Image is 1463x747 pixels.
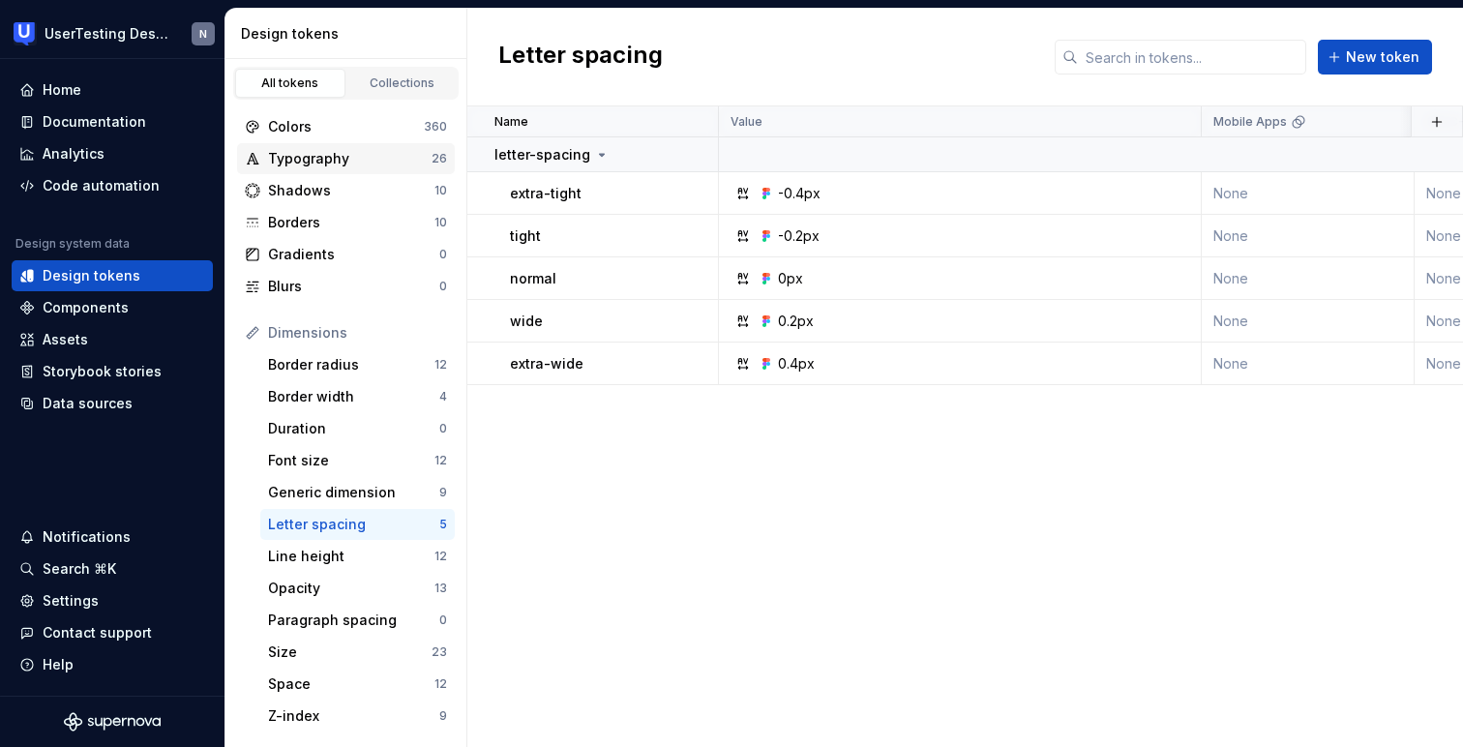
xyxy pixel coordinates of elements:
[43,144,104,164] div: Analytics
[12,388,213,419] a: Data sources
[260,605,455,636] a: Paragraph spacing0
[12,356,213,387] a: Storybook stories
[260,669,455,700] a: Space12
[778,312,814,331] div: 0.2px
[43,655,74,674] div: Help
[494,114,528,130] p: Name
[268,355,434,374] div: Border radius
[268,277,439,296] div: Blurs
[1346,47,1419,67] span: New token
[260,413,455,444] a: Duration0
[731,114,762,130] p: Value
[237,271,455,302] a: Blurs0
[12,553,213,584] button: Search ⌘K
[268,579,434,598] div: Opacity
[268,245,439,264] div: Gradients
[439,279,447,294] div: 0
[268,611,439,630] div: Paragraph spacing
[4,13,221,54] button: UserTesting Design SystemN
[268,706,439,726] div: Z-index
[260,573,455,604] a: Opacity13
[12,106,213,137] a: Documentation
[45,24,168,44] div: UserTesting Design System
[1078,40,1306,75] input: Search in tokens...
[43,362,162,381] div: Storybook stories
[434,549,447,564] div: 12
[12,170,213,201] a: Code automation
[260,477,455,508] a: Generic dimension9
[237,239,455,270] a: Gradients0
[778,269,803,288] div: 0px
[510,312,543,331] p: wide
[439,708,447,724] div: 9
[268,149,432,168] div: Typography
[237,175,455,206] a: Shadows10
[510,269,556,288] p: normal
[268,387,439,406] div: Border width
[510,184,582,203] p: extra-tight
[268,642,432,662] div: Size
[354,75,451,91] div: Collections
[439,247,447,262] div: 0
[43,80,81,100] div: Home
[12,617,213,648] button: Contact support
[43,527,131,547] div: Notifications
[237,207,455,238] a: Borders10
[1202,343,1415,385] td: None
[439,613,447,628] div: 0
[12,138,213,169] a: Analytics
[268,117,424,136] div: Colors
[237,143,455,174] a: Typography26
[1202,300,1415,343] td: None
[494,145,590,164] p: letter-spacing
[43,623,152,642] div: Contact support
[268,323,447,343] div: Dimensions
[43,559,116,579] div: Search ⌘K
[778,226,820,246] div: -0.2px
[778,184,821,203] div: -0.4px
[12,649,213,680] button: Help
[1202,257,1415,300] td: None
[434,453,447,468] div: 12
[432,644,447,660] div: 23
[432,151,447,166] div: 26
[1318,40,1432,75] button: New token
[434,183,447,198] div: 10
[43,176,160,195] div: Code automation
[434,357,447,373] div: 12
[12,75,213,105] a: Home
[43,330,88,349] div: Assets
[268,674,434,694] div: Space
[12,324,213,355] a: Assets
[43,394,133,413] div: Data sources
[424,119,447,134] div: 360
[510,354,583,373] p: extra-wide
[199,26,207,42] div: N
[15,236,130,252] div: Design system data
[268,547,434,566] div: Line height
[1202,215,1415,257] td: None
[43,591,99,611] div: Settings
[242,75,339,91] div: All tokens
[43,298,129,317] div: Components
[439,389,447,404] div: 4
[241,24,459,44] div: Design tokens
[498,40,663,75] h2: Letter spacing
[260,349,455,380] a: Border radius12
[434,215,447,230] div: 10
[510,226,541,246] p: tight
[1202,172,1415,215] td: None
[268,483,439,502] div: Generic dimension
[434,676,447,692] div: 12
[12,292,213,323] a: Components
[12,522,213,553] button: Notifications
[12,585,213,616] a: Settings
[268,419,439,438] div: Duration
[237,111,455,142] a: Colors360
[439,421,447,436] div: 0
[439,485,447,500] div: 9
[260,637,455,668] a: Size23
[268,213,434,232] div: Borders
[260,541,455,572] a: Line height12
[43,266,140,285] div: Design tokens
